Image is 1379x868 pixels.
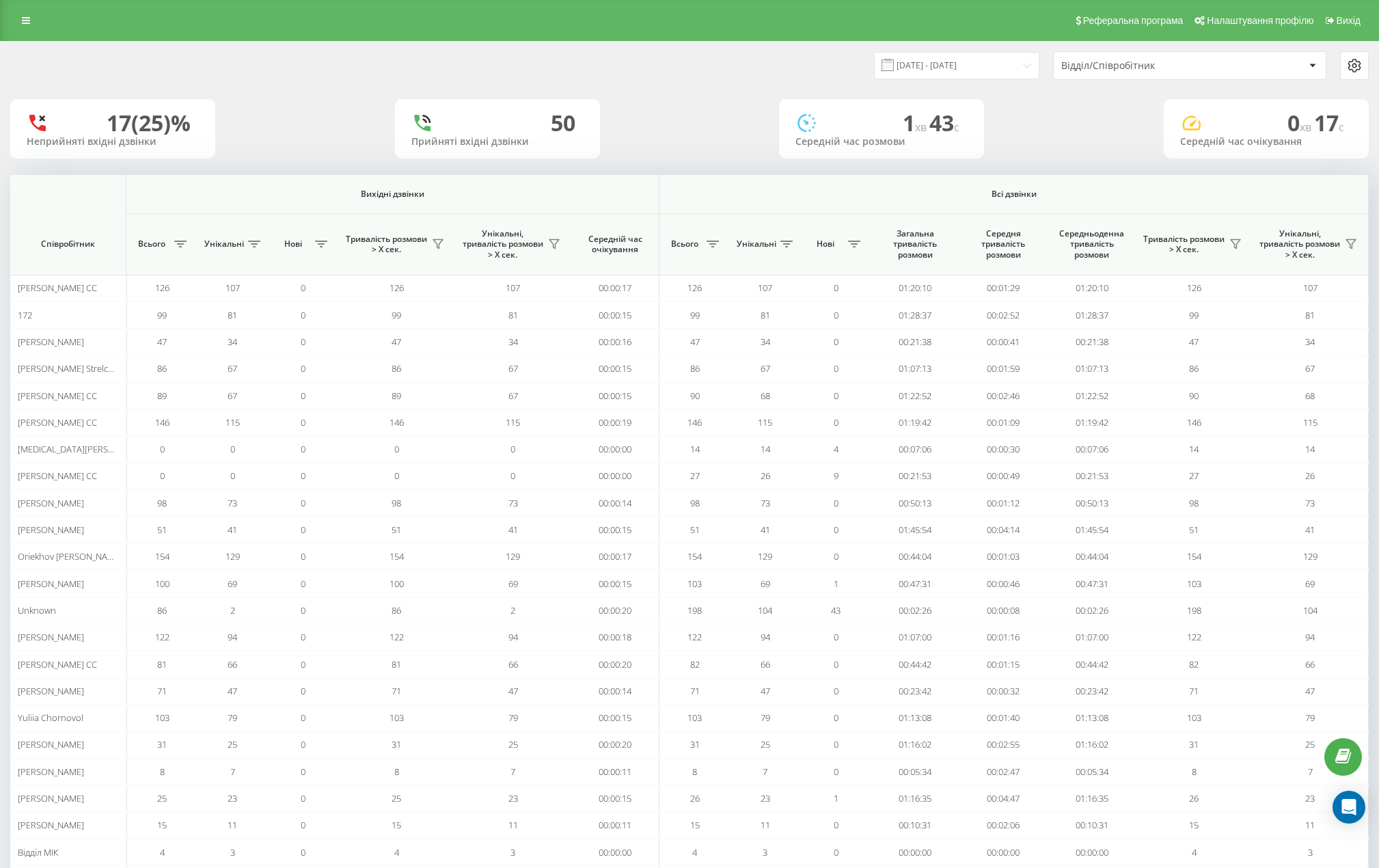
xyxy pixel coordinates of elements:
td: 00:00:17 [571,543,659,570]
td: 00:21:38 [1048,329,1136,355]
span: 81 [508,309,518,321]
span: 73 [508,497,518,509]
span: хв [1300,120,1314,135]
td: 00:00:00 [571,463,659,489]
span: 47 [690,336,700,348]
span: 0 [301,362,305,375]
span: [PERSON_NAME] CC [18,416,97,429]
td: 00:00:32 [959,678,1048,705]
td: 00:00:20 [571,597,659,624]
span: 89 [157,390,167,402]
td: 00:07:06 [1048,436,1136,463]
td: 00:02:55 [959,731,1048,758]
span: 99 [1189,309,1199,321]
span: 51 [690,524,700,536]
span: 90 [1189,390,1199,402]
span: 71 [157,685,167,697]
td: 00:01:59 [959,355,1048,382]
span: 90 [690,390,700,402]
span: 27 [690,470,700,482]
span: Середня тривалість розмови [970,228,1037,260]
td: 00:00:15 [571,355,659,382]
span: [PERSON_NAME] Strelchenko CC [18,362,146,375]
span: 99 [392,309,401,321]
span: [PERSON_NAME] CC [18,658,97,670]
span: 81 [157,658,167,670]
td: 00:01:12 [959,490,1048,517]
span: 0 [301,443,305,455]
span: Всі дзвінки [701,189,1326,200]
td: 00:00:14 [571,490,659,517]
span: 31 [157,738,167,750]
span: 67 [508,362,518,375]
span: 100 [155,578,169,590]
span: 0 [160,443,165,455]
span: 0 [301,497,305,509]
div: Прийняті вхідні дзвінки [411,136,584,148]
span: 154 [1187,550,1201,562]
span: 146 [1187,416,1201,429]
span: 0 [834,416,838,429]
span: 0 [834,497,838,509]
td: 00:00:08 [959,597,1048,624]
span: 115 [506,416,520,429]
td: 00:00:19 [571,409,659,436]
td: 01:13:08 [871,705,959,731]
td: 01:28:37 [871,301,959,328]
span: 0 [510,443,515,455]
span: 98 [1189,497,1199,509]
td: 00:01:40 [959,705,1048,731]
span: [PERSON_NAME] [18,685,84,697]
span: 126 [687,282,702,294]
span: 0 [834,336,838,348]
span: 154 [155,550,169,562]
span: 51 [1189,524,1199,536]
span: 0 [230,470,235,482]
span: 0 [301,309,305,321]
span: 103 [1187,711,1201,724]
span: 1 [903,108,929,137]
td: 01:28:37 [1048,301,1136,328]
span: 86 [690,362,700,375]
span: 71 [1189,685,1199,697]
span: 17 [1314,108,1344,137]
span: 115 [758,416,772,429]
span: 69 [228,578,237,590]
span: c [954,120,959,135]
span: 47 [392,336,401,348]
span: 86 [392,362,401,375]
span: 0 [834,282,838,294]
span: Середньоденна тривалість розмови [1058,228,1125,260]
span: Yuliia Chornovol [18,711,83,724]
td: 00:00:41 [959,329,1048,355]
td: 00:23:42 [871,678,959,705]
span: 34 [508,336,518,348]
td: 00:07:06 [871,436,959,463]
span: 26 [761,470,770,482]
td: 00:47:31 [1048,570,1136,597]
td: 00:00:17 [571,275,659,301]
span: 0 [834,390,838,402]
span: 0 [834,309,838,321]
span: 98 [690,497,700,509]
span: 94 [508,631,518,643]
span: 122 [687,631,702,643]
span: 94 [1305,631,1315,643]
span: 154 [390,550,404,562]
span: [PERSON_NAME] [18,336,84,348]
span: 79 [1305,711,1315,724]
span: 34 [228,336,237,348]
span: Унікальні [204,239,244,249]
td: 00:23:42 [1048,678,1136,705]
span: 146 [155,416,169,429]
span: 94 [761,631,770,643]
span: 51 [392,524,401,536]
span: 0 [510,470,515,482]
span: 129 [758,550,772,562]
td: 00:44:04 [1048,543,1136,570]
span: Середній час очікування [582,234,648,255]
span: 81 [761,309,770,321]
span: 0 [394,443,399,455]
div: Неприйняті вхідні дзвінки [27,136,199,148]
td: 01:07:00 [1048,624,1136,651]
